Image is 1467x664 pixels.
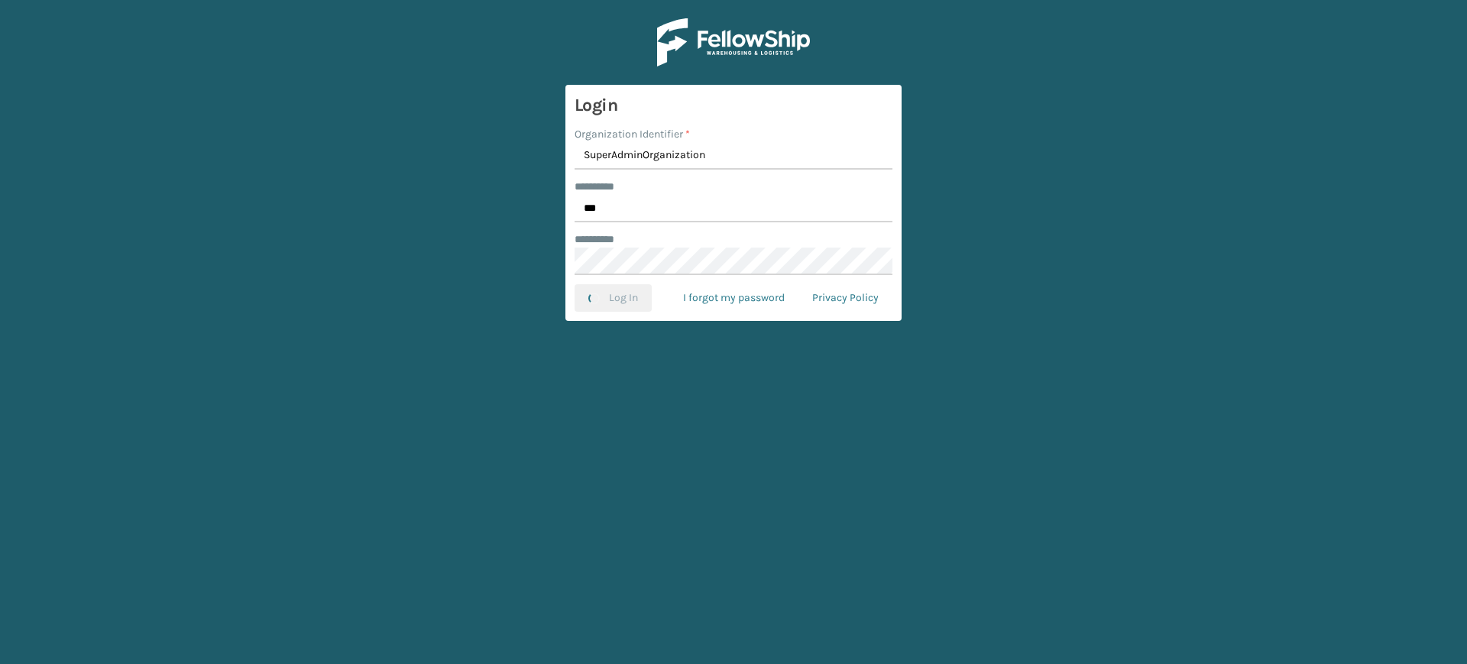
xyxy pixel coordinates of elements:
h3: Login [575,94,892,117]
a: Privacy Policy [798,284,892,312]
a: I forgot my password [669,284,798,312]
img: Logo [657,18,810,66]
label: Organization Identifier [575,126,690,142]
button: Log In [575,284,652,312]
